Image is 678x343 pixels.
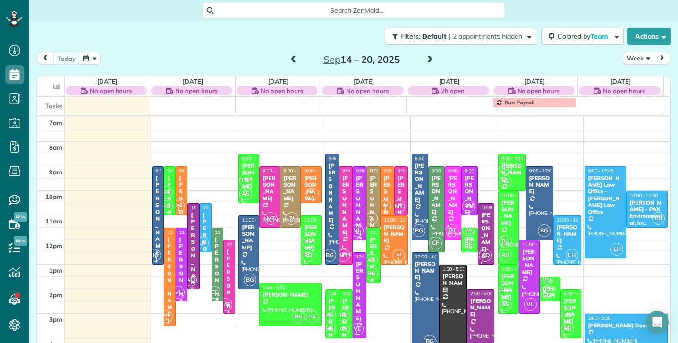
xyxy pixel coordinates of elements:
div: [PERSON_NAME] [442,273,464,293]
span: RG [160,186,173,199]
div: [PERSON_NAME] [342,175,350,236]
div: [PERSON_NAME] [155,175,161,263]
div: [PERSON_NAME] Dental [587,322,665,329]
div: [PERSON_NAME] [262,175,277,202]
button: today [53,52,80,65]
span: 1:45 - 3:30 [263,284,285,291]
span: BG [244,274,256,286]
span: RG [499,175,512,188]
button: Week [623,52,654,65]
div: [PERSON_NAME] [397,175,405,236]
span: No open hours [517,86,560,95]
span: 9:00 - 12:00 [529,168,555,174]
div: [PERSON_NAME] [470,298,492,318]
span: BG [323,249,336,262]
span: AS [499,298,512,311]
span: Run Payroll [504,99,534,106]
span: No open hours [603,86,645,95]
span: 12pm [45,242,62,249]
div: [PERSON_NAME] [178,236,185,325]
div: [PERSON_NAME] [563,298,578,325]
span: MT [220,298,232,311]
span: No open hours [261,86,303,95]
span: 9:00 - 12:00 [356,168,381,174]
div: [PERSON_NAME] [464,175,475,215]
span: 3:00 - 5:30 [588,315,610,321]
span: Filters: [400,32,420,41]
span: New [14,212,27,222]
span: BG [413,224,425,237]
span: AS [499,235,512,248]
div: [PERSON_NAME] [178,175,185,263]
div: [PERSON_NAME] [415,261,437,281]
span: LH [610,243,623,256]
span: 10:30 - 12:30 [203,205,231,211]
span: 10:30 - 2:00 [191,205,216,211]
div: Open Intercom Messenger [646,311,669,334]
div: [PERSON_NAME] [304,224,319,251]
span: Colored by [558,32,611,41]
span: LH [196,237,209,249]
span: 1pm [49,266,62,274]
div: [PERSON_NAME] [226,249,232,337]
span: No open hours [90,86,132,95]
span: RG [302,249,314,262]
span: 7am [49,119,62,127]
div: [PERSON_NAME] [304,175,319,202]
div: [PERSON_NAME] [214,236,220,325]
span: 3pm [49,316,62,323]
span: RG [561,323,574,335]
span: 9:00 - 11:30 [263,168,288,174]
span: 11:30 - 2:30 [215,229,240,235]
span: AS [462,223,475,236]
div: [PERSON_NAME] [481,212,492,252]
div: [PERSON_NAME] [501,273,516,300]
div: [PERSON_NAME] [241,163,256,190]
a: [DATE] [610,77,631,85]
span: BG [148,249,161,262]
div: [PERSON_NAME] [241,224,256,251]
span: 9:00 - 1:00 [342,168,365,174]
span: MT [337,249,350,262]
span: 10am [45,193,62,200]
span: RG [499,284,512,297]
div: [PERSON_NAME] [383,175,391,236]
small: 1 [393,254,405,263]
div: [PERSON_NAME] [448,175,458,215]
span: AS [365,254,378,266]
span: 11am [45,217,62,225]
a: [DATE] [354,77,374,85]
span: YR [396,251,401,257]
span: 11:30 - 2:30 [179,229,204,235]
div: [PERSON_NAME] [190,212,196,300]
div: [PERSON_NAME] [262,292,319,298]
a: [DATE] [268,77,288,85]
span: AS [337,323,350,335]
small: 2 [365,217,377,226]
button: Filters: Default | 2 appointments hidden [385,28,536,45]
div: [PERSON_NAME] [167,175,173,263]
small: 2 [286,217,297,226]
span: Default [422,32,447,41]
span: 9:00 - 11:00 [384,168,409,174]
span: AS [302,235,314,248]
span: VL [172,286,185,299]
div: [PERSON_NAME] [283,175,298,202]
span: 9:00 - 11:00 [179,168,204,174]
h2: 14 – 20, 2025 [303,54,421,65]
span: 11:30 - 1:45 [370,229,395,235]
div: [PERSON_NAME] [369,236,377,297]
div: [PERSON_NAME] [356,261,364,322]
span: 11:00 - 2:00 [242,217,267,223]
span: MT [264,212,277,225]
span: 9:00 - 10:30 [304,168,330,174]
div: [PERSON_NAME] - PAX Environmental, Inc. [629,199,665,227]
span: YR [310,190,315,195]
span: AS [239,188,252,200]
span: 9:00 - 1:00 [155,168,178,174]
span: RG [499,249,512,262]
span: VL [351,224,364,237]
span: 10:30 - 1:00 [481,205,507,211]
span: Team [590,32,610,41]
span: RG [239,174,252,187]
